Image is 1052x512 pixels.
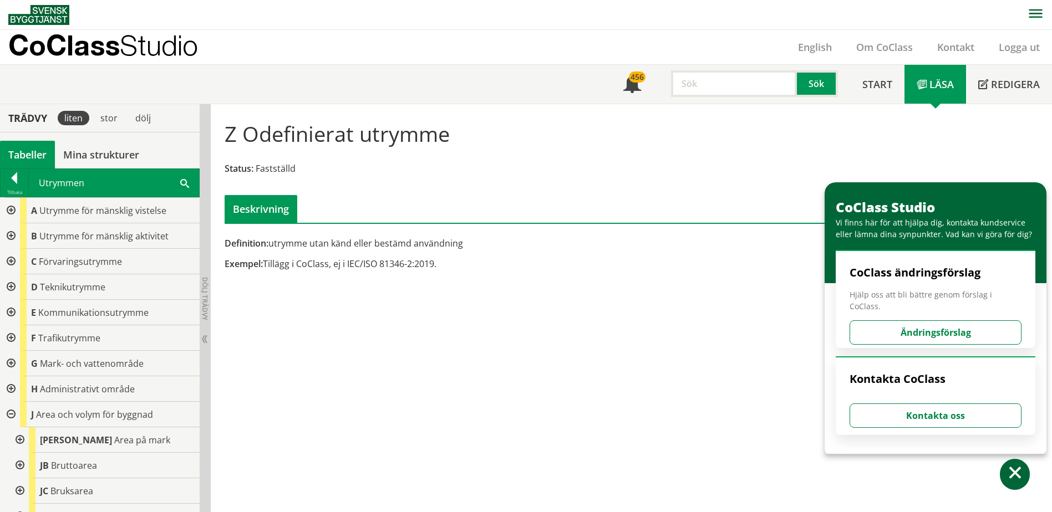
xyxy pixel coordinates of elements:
[225,162,253,175] span: Status:
[8,39,198,52] p: CoClass
[39,255,122,268] span: Förvaringsutrymme
[180,177,189,188] span: Sök i tabellen
[31,204,37,217] span: A
[850,320,1021,345] button: Ändringsförslag
[38,306,149,319] span: Kommunikationsutrymme
[850,409,1021,422] a: Kontakta oss
[58,111,89,125] div: liten
[925,40,987,54] a: Kontakt
[862,78,892,91] span: Start
[129,111,157,125] div: dölj
[850,372,1021,386] h4: Kontakta CoClass
[256,162,296,175] span: Fastställd
[31,230,37,242] span: B
[225,195,297,223] div: Beskrivning
[40,434,112,446] span: [PERSON_NAME]
[850,265,1021,280] h4: CoClass ändringsförslag
[200,277,210,320] span: Dölj trädvy
[904,65,966,104] a: Läsa
[55,141,148,168] a: Mina strukturer
[39,204,166,217] span: Utrymme för mänsklig vistelse
[844,40,925,54] a: Om CoClass
[929,78,954,91] span: Läsa
[836,198,935,216] span: CoClass Studio
[836,217,1041,240] div: Vi finns här för att hjälpa dig, kontakta kundservice eller lämna dina synpunkter. Vad kan vi gör...
[225,237,673,249] div: utrymme utan känd eller bestämd användning
[40,357,144,370] span: Mark- och vattenområde
[31,408,34,421] span: J
[40,281,105,293] span: Teknikutrymme
[225,258,673,270] div: Tillägg i CoClass, ej i IEC/ISO 81346-2:2019.
[51,459,97,472] span: Bruttoarea
[8,30,222,64] a: CoClassStudio
[786,40,844,54] a: English
[987,40,1052,54] a: Logga ut
[629,71,646,83] div: 456
[40,485,48,497] span: JC
[120,29,198,62] span: Studio
[623,76,641,94] span: Notifikationer
[31,383,38,395] span: H
[38,332,100,344] span: Trafikutrymme
[850,289,1021,312] span: Hjälp oss att bli bättre genom förslag i CoClass.
[31,281,38,293] span: D
[850,403,1021,428] button: Kontakta oss
[797,70,838,97] button: Sök
[225,121,450,146] h1: Z Odefinierat utrymme
[29,169,199,197] div: Utrymmen
[50,485,93,497] span: Bruksarea
[966,65,1052,104] a: Redigera
[991,78,1040,91] span: Redigera
[1,188,28,197] div: Tillbaka
[850,65,904,104] a: Start
[8,5,69,25] img: Svensk Byggtjänst
[611,65,653,104] a: 456
[94,111,124,125] div: stor
[31,332,36,344] span: F
[40,383,135,395] span: Administrativt område
[31,306,36,319] span: E
[31,357,38,370] span: G
[39,230,169,242] span: Utrymme för mänsklig aktivitet
[31,255,37,268] span: C
[225,258,263,270] span: Exempel:
[225,237,268,249] span: Definition:
[36,408,153,421] span: Area och volym för byggnad
[2,112,53,124] div: Trädvy
[671,70,797,97] input: Sök
[114,434,170,446] span: Area på mark
[40,459,49,472] span: JB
